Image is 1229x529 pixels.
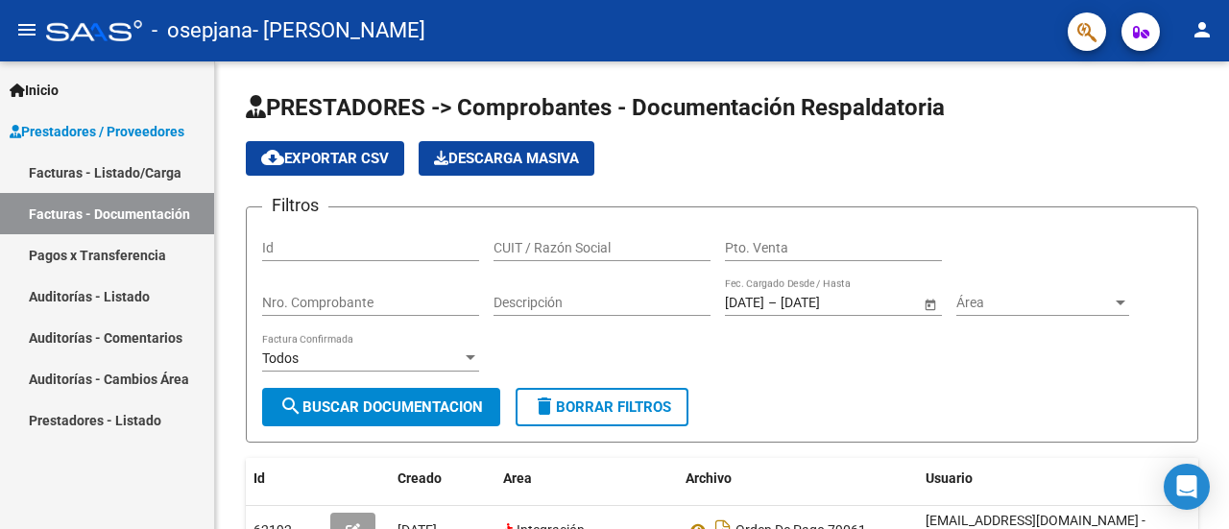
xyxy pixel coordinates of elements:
button: Open calendar [920,294,940,314]
div: Open Intercom Messenger [1164,464,1210,510]
span: Área [956,295,1112,311]
span: PRESTADORES -> Comprobantes - Documentación Respaldatoria [246,94,945,121]
span: Creado [398,470,442,486]
input: Fecha fin [781,295,875,311]
mat-icon: search [279,395,302,418]
span: - [PERSON_NAME] [253,10,425,52]
datatable-header-cell: Usuario [918,458,1206,499]
input: Fecha inicio [725,295,764,311]
span: – [768,295,777,311]
span: Borrar Filtros [533,398,671,416]
h3: Filtros [262,192,328,219]
button: Exportar CSV [246,141,404,176]
span: Exportar CSV [261,150,389,167]
mat-icon: person [1191,18,1214,41]
button: Descarga Masiva [419,141,594,176]
span: Id [253,470,265,486]
datatable-header-cell: Archivo [678,458,918,499]
span: Todos [262,350,299,366]
span: Inicio [10,80,59,101]
app-download-masive: Descarga masiva de comprobantes (adjuntos) [419,141,594,176]
span: - osepjana [152,10,253,52]
span: Prestadores / Proveedores [10,121,184,142]
span: Descarga Masiva [434,150,579,167]
datatable-header-cell: Id [246,458,323,499]
datatable-header-cell: Creado [390,458,495,499]
span: Usuario [926,470,973,486]
span: Area [503,470,532,486]
span: Archivo [686,470,732,486]
button: Buscar Documentacion [262,388,500,426]
mat-icon: delete [533,395,556,418]
button: Borrar Filtros [516,388,688,426]
mat-icon: cloud_download [261,146,284,169]
span: Buscar Documentacion [279,398,483,416]
mat-icon: menu [15,18,38,41]
datatable-header-cell: Area [495,458,678,499]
